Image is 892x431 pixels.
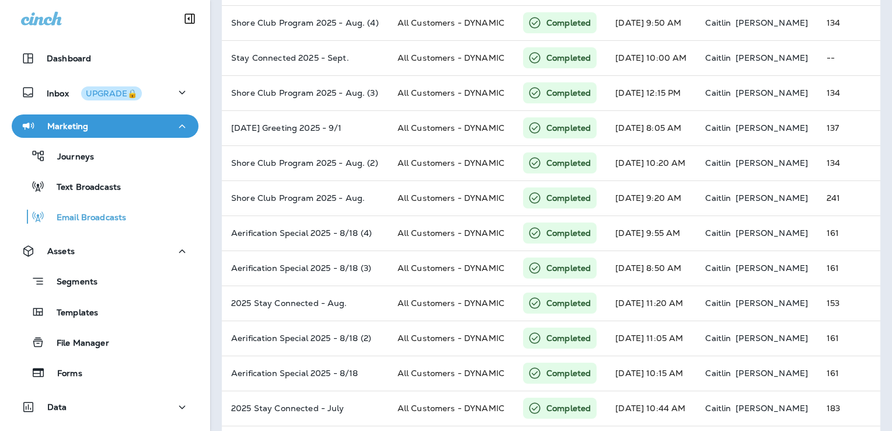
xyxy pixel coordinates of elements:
[398,403,504,413] span: All Customers - DYNAMIC
[231,228,379,238] p: Aerification Special 2025 - 8/18 (4)
[398,193,504,203] span: All Customers - DYNAMIC
[606,110,696,145] td: [DATE] 8:05 AM
[81,86,142,100] button: UPGRADE🔒
[12,269,198,294] button: Segments
[231,193,379,203] p: Shore Club Program 2025 - Aug.
[736,88,808,98] p: [PERSON_NAME]
[231,53,379,62] p: Stay Connected 2025 - Sept.
[606,286,696,321] td: [DATE] 11:20 AM
[12,174,198,199] button: Text Broadcasts
[231,369,379,378] p: Aerification Special 2025 - 8/18
[606,145,696,180] td: [DATE] 10:20 AM
[398,228,504,238] span: All Customers - DYNAMIC
[398,298,504,308] span: All Customers - DYNAMIC
[736,333,808,343] p: [PERSON_NAME]
[736,123,808,133] p: [PERSON_NAME]
[47,54,91,63] p: Dashboard
[736,158,808,168] p: [PERSON_NAME]
[705,193,731,203] p: Caitlin
[736,404,808,413] p: [PERSON_NAME]
[398,53,504,63] span: All Customers - DYNAMIC
[546,227,591,239] p: Completed
[45,308,98,319] p: Templates
[398,333,504,343] span: All Customers - DYNAMIC
[817,215,872,251] td: 161
[606,5,696,40] td: [DATE] 9:50 AM
[47,121,88,131] p: Marketing
[606,356,696,391] td: [DATE] 10:15 AM
[606,251,696,286] td: [DATE] 8:50 AM
[817,321,872,356] td: 161
[398,123,504,133] span: All Customers - DYNAMIC
[231,18,379,27] p: Shore Club Program 2025 - Aug. (4)
[606,215,696,251] td: [DATE] 9:55 AM
[231,158,379,168] p: Shore Club Program 2025 - Aug. (2)
[736,298,808,308] p: [PERSON_NAME]
[705,298,731,308] p: Caitlin
[231,298,379,308] p: 2025 Stay Connected - Aug.
[12,144,198,168] button: Journeys
[817,286,872,321] td: 153
[606,391,696,426] td: [DATE] 10:44 AM
[12,360,198,385] button: Forms
[817,180,872,215] td: 241
[705,123,731,133] p: Caitlin
[398,263,504,273] span: All Customers - DYNAMIC
[45,338,109,349] p: File Manager
[817,40,872,75] td: --
[606,180,696,215] td: [DATE] 9:20 AM
[546,402,591,414] p: Completed
[12,330,198,354] button: File Manager
[606,321,696,356] td: [DATE] 11:05 AM
[705,369,731,378] p: Caitlin
[705,18,731,27] p: Caitlin
[736,53,808,62] p: [PERSON_NAME]
[231,123,379,133] p: Labor Day Greeting 2025 - 9/1
[46,152,94,163] p: Journeys
[606,40,696,75] td: [DATE] 10:00 AM
[817,356,872,391] td: 161
[606,75,696,110] td: [DATE] 12:15 PM
[46,369,82,380] p: Forms
[398,88,504,98] span: All Customers - DYNAMIC
[12,204,198,229] button: Email Broadcasts
[705,263,731,273] p: Caitlin
[546,122,591,134] p: Completed
[736,193,808,203] p: [PERSON_NAME]
[546,332,591,344] p: Completed
[231,404,379,413] p: 2025 Stay Connected - July
[546,367,591,379] p: Completed
[736,263,808,273] p: [PERSON_NAME]
[398,368,504,378] span: All Customers - DYNAMIC
[736,18,808,27] p: [PERSON_NAME]
[47,246,75,256] p: Assets
[546,262,591,274] p: Completed
[705,333,731,343] p: Caitlin
[12,81,198,104] button: InboxUPGRADE🔒
[173,7,206,30] button: Collapse Sidebar
[45,182,121,193] p: Text Broadcasts
[736,369,808,378] p: [PERSON_NAME]
[12,300,198,324] button: Templates
[817,251,872,286] td: 161
[817,110,872,145] td: 137
[45,277,97,289] p: Segments
[546,297,591,309] p: Completed
[817,5,872,40] td: 134
[705,228,731,238] p: Caitlin
[47,86,142,99] p: Inbox
[705,158,731,168] p: Caitlin
[12,47,198,70] button: Dashboard
[817,75,872,110] td: 134
[86,89,137,98] div: UPGRADE🔒
[705,53,731,62] p: Caitlin
[12,395,198,419] button: Data
[231,333,379,343] p: Aerification Special 2025 - 8/18 (2)
[736,228,808,238] p: [PERSON_NAME]
[47,402,67,412] p: Data
[546,157,591,169] p: Completed
[546,192,591,204] p: Completed
[817,391,872,426] td: 183
[12,239,198,263] button: Assets
[705,88,731,98] p: Caitlin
